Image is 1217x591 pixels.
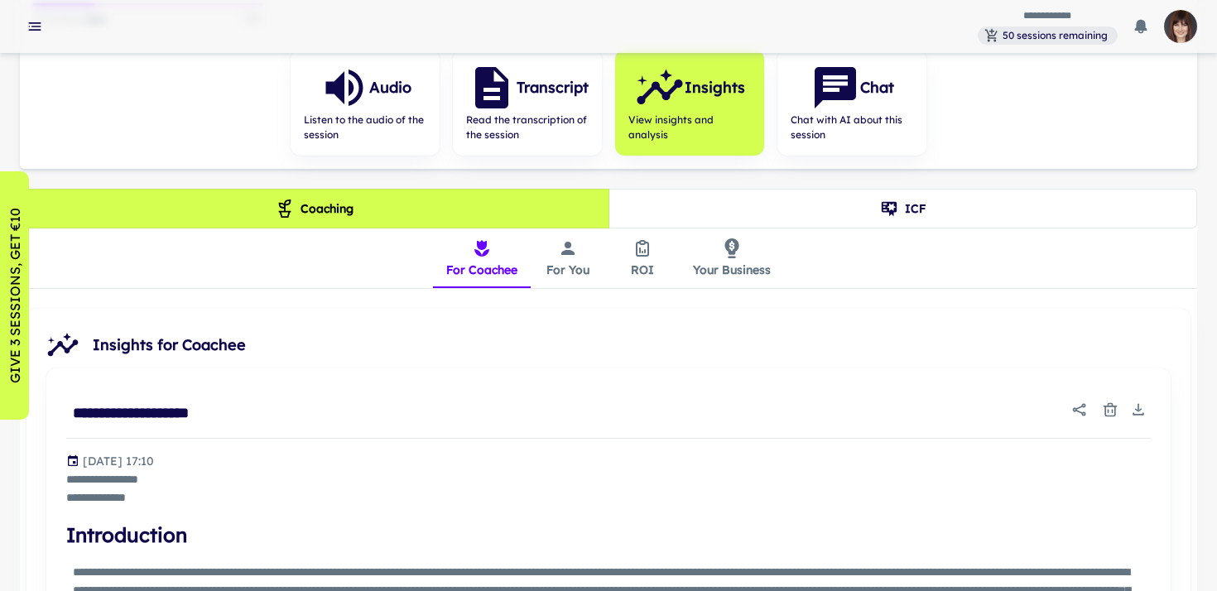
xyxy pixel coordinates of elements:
h6: Audio [369,76,411,99]
button: InsightsView insights and analysis [615,50,764,156]
div: insights tabs [433,228,784,288]
h4: Introduction [66,520,1151,550]
button: ChatChat with AI about this session [777,50,926,156]
button: AudioListen to the audio of the session [291,50,440,156]
button: Coaching [20,189,609,228]
div: theme selection [20,189,1197,228]
img: photoURL [1164,10,1197,43]
span: Listen to the audio of the session [304,113,426,142]
span: Insights for Coachee [93,334,1177,357]
span: 50 sessions remaining [996,28,1114,43]
h6: Chat [860,76,894,99]
button: TranscriptRead the transcription of the session [453,50,602,156]
p: Generated at [83,452,154,470]
a: You have 50 sessions remaining. Subscribe to get more. [978,25,1118,46]
span: You have 50 sessions remaining. Subscribe to get more. [978,26,1118,43]
h6: Transcript [517,76,589,99]
button: ICF [608,189,1198,228]
span: View insights and analysis [628,113,751,142]
button: For You [531,228,605,288]
span: Read the transcription of the session [466,113,589,142]
h6: Insights [685,76,745,99]
button: ROI [605,228,680,288]
button: Share report [1065,395,1094,425]
p: GIVE 3 SESSIONS, GET €10 [5,208,25,383]
button: Download [1126,397,1151,422]
span: Chat with AI about this session [791,113,913,142]
button: Delete [1098,397,1123,422]
button: Your Business [680,228,784,288]
button: For Coachee [433,228,531,288]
